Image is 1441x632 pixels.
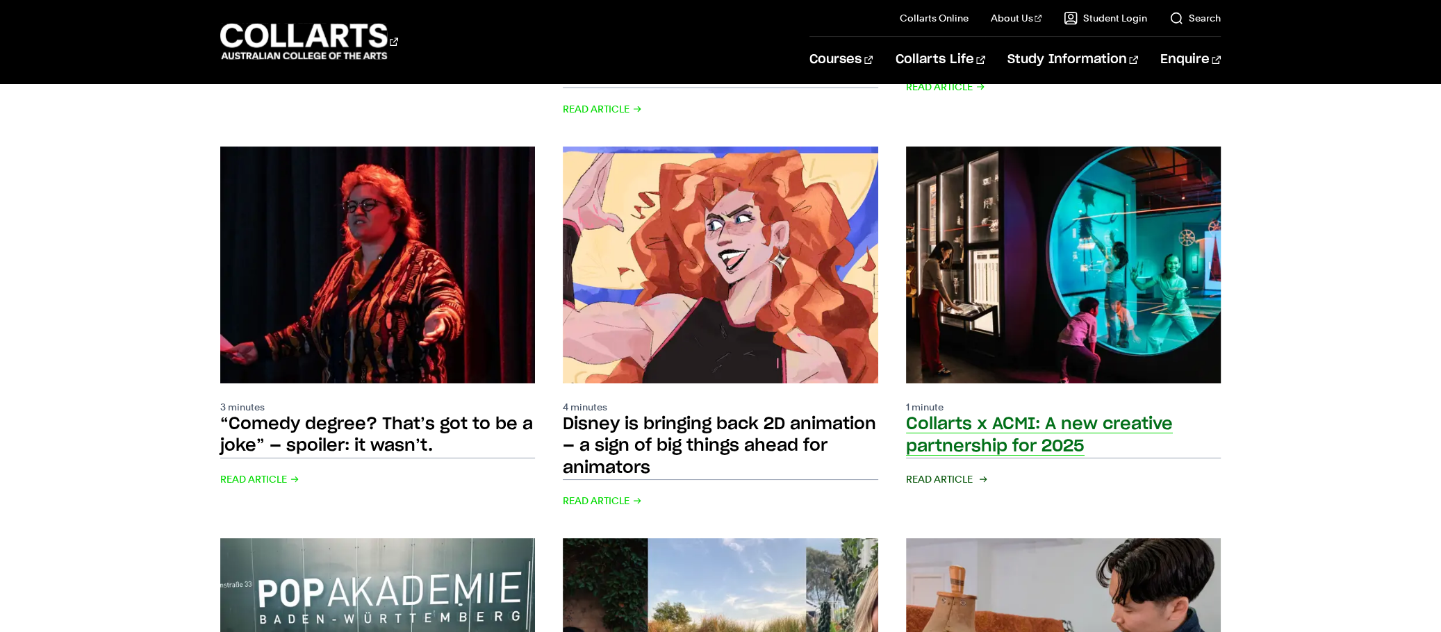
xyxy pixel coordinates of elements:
a: 4 minutes Disney is bringing back 2D animation — a sign of big things ahead for animators Read Ar... [563,147,878,510]
span: Read Article [563,491,642,510]
h2: “Comedy degree? That’s got to be a joke” — spoiler: it wasn’t. [220,416,533,454]
a: Collarts Life [895,37,985,83]
a: Study Information [1007,37,1138,83]
a: 3 minutes “Comedy degree? That’s got to be a joke” — spoiler: it wasn’t. Read Article [220,147,535,510]
a: Collarts Online [899,11,968,25]
a: Courses [809,37,873,83]
a: Search [1169,11,1221,25]
h2: Collarts x ACMI: A new creative partnership for 2025 [906,416,1173,454]
p: 1 minute [906,400,1221,414]
p: 4 minutes [563,400,878,414]
a: Enquire [1160,37,1221,83]
p: 3 minutes [220,400,535,414]
a: About Us [990,11,1041,25]
a: Student Login [1064,11,1147,25]
span: Read Article [563,99,642,119]
a: 1 minute Collarts x ACMI: A new creative partnership for 2025 Read Article [906,147,1221,510]
span: Read Article [906,469,985,489]
span: Read Article [906,77,985,97]
h2: Disney is bringing back 2D animation — a sign of big things ahead for animators [563,416,876,476]
div: Go to homepage [220,22,398,61]
span: Read Article [220,469,299,489]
